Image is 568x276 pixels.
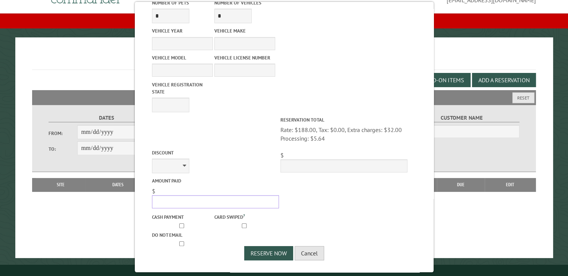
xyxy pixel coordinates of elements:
h1: Reservations [32,49,536,70]
span: , Extra charges: $32.00 [344,126,401,134]
th: Dates [86,178,150,191]
label: Reservation Total [280,116,407,123]
button: Add a Reservation [472,73,536,87]
button: Reset [512,92,534,103]
label: Vehicle Registration state [152,81,212,95]
label: Cash payment [152,214,212,221]
th: Edit [485,178,536,191]
label: Card swiped [214,212,275,221]
label: Vehicle License Number [214,54,275,61]
span: $ [152,187,155,195]
button: Edit Add-on Items [406,73,471,87]
label: Amount paid [152,177,279,184]
th: Due [437,178,485,191]
span: $ [280,151,283,159]
a: ? [243,213,245,218]
label: Vehicle Year [152,27,212,34]
div: Processing: $5.64 [280,134,407,142]
small: © Campground Commander LLC. All rights reserved. [242,268,326,273]
label: Do not email [152,231,212,239]
label: Customer Name [404,114,520,122]
span: Rate: $188.00, Tax: $0.00 [280,126,407,142]
h2: Filters [32,90,536,104]
button: Reserve Now [244,246,293,260]
button: Cancel [295,246,324,260]
label: Vehicle Model [152,54,212,61]
th: Site [36,178,86,191]
label: Vehicle Make [214,27,275,34]
label: To: [49,145,78,153]
label: From: [49,130,78,137]
label: Dates [49,114,165,122]
label: Discount [152,149,279,156]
